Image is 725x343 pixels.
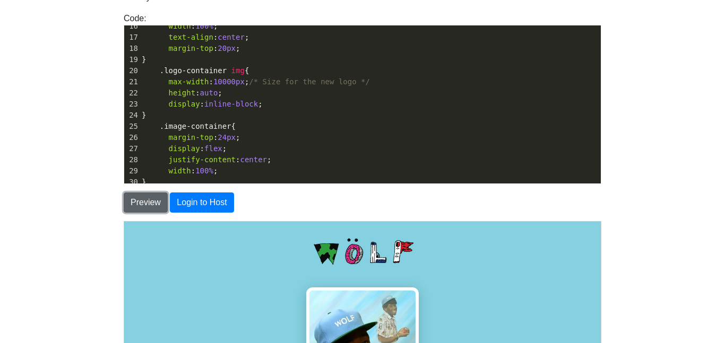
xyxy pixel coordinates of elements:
div: 16 [124,21,140,32]
span: : ; [142,44,240,52]
div: 26 [124,132,140,143]
div: 23 [124,99,140,110]
span: 20px [218,44,236,52]
span: : ; [142,144,227,153]
span: : ; [142,89,222,97]
span: flex [204,144,222,153]
span: 100% [195,22,213,30]
img: Wolf Cover Art [182,66,295,178]
div: 27 [124,143,140,154]
span: auto [200,89,218,97]
div: 24 [124,110,140,121]
span: max-width [169,77,209,86]
span: height [169,89,196,97]
span: margin-top [169,133,213,142]
div: 17 [124,32,140,43]
span: : ; [142,77,370,86]
span: : ; [142,33,249,41]
span: inline-block [204,100,258,108]
span: /* Size for the new logo */ [249,77,370,86]
span: display [169,100,200,108]
div: 30 [124,177,140,188]
span: } [142,55,146,64]
span: width [169,22,191,30]
span: width [169,166,191,175]
span: { [142,122,236,130]
div: 18 [124,43,140,54]
button: Login to Host [170,192,234,213]
button: Preview [124,192,168,213]
span: } [142,111,146,119]
div: 25 [124,121,140,132]
div: 20 [124,65,140,76]
span: .logo-container [160,66,227,75]
span: 100% [195,166,213,175]
div: 21 [124,76,140,87]
span: center [240,155,267,164]
div: 22 [124,87,140,99]
div: 28 [124,154,140,165]
span: .image-container [160,122,231,130]
img: Wolf Logo [185,11,291,51]
span: 10000px [213,77,245,86]
span: text-align [169,33,213,41]
span: img [231,66,245,75]
span: : ; [142,133,240,142]
span: : ; [142,100,263,108]
span: : ; [142,155,272,164]
span: : ; [142,22,218,30]
div: 29 [124,165,140,177]
span: center [218,33,245,41]
span: } [142,178,146,186]
span: { [142,66,249,75]
span: justify-content [169,155,236,164]
div: Code: [116,12,609,184]
span: display [169,144,200,153]
span: : ; [142,166,218,175]
span: margin-top [169,44,213,52]
span: 24px [218,133,236,142]
div: 19 [124,54,140,65]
